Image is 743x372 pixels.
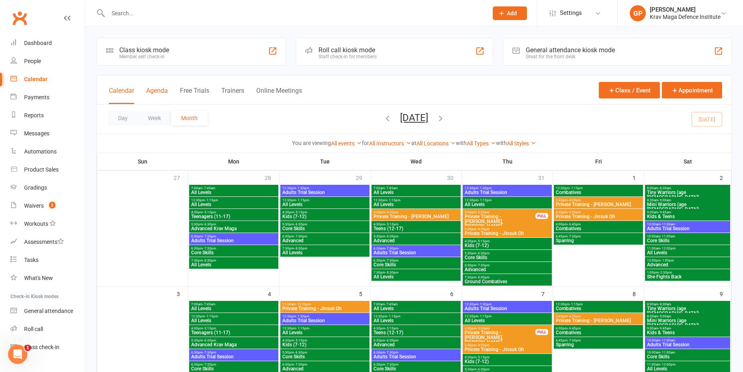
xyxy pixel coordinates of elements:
div: 31 [538,171,553,184]
span: Private Training - Jinsuk Oh [464,347,550,352]
button: Day [108,111,138,125]
span: All Levels [647,250,729,255]
span: Private Training - Jinsuk Oh [555,214,641,219]
span: - 2:30pm [659,271,672,274]
span: 1 [24,345,31,351]
span: 3:30pm [464,227,550,231]
div: Assessments [24,239,64,245]
span: 6:30pm [373,351,459,354]
button: Calendar [109,87,134,104]
div: Workouts [24,221,48,227]
div: 7 [541,287,553,300]
span: 6:00pm [555,223,641,226]
span: All Levels [373,274,459,279]
div: Great for the front desk [526,54,615,59]
span: 6:30pm [464,264,550,267]
div: Payments [24,94,49,100]
span: 8:00am [647,186,729,190]
span: All Levels [373,318,459,323]
span: 1:00pm [647,271,729,274]
span: All Levels [191,202,277,207]
span: 3:30pm [373,211,459,214]
span: 10:00am [647,235,729,238]
div: Automations [24,148,57,155]
span: 4:45pm [555,211,641,214]
span: - 7:30pm [476,264,490,267]
a: All Locations [416,140,456,147]
div: Product Sales [24,166,59,173]
span: Sparring [555,238,641,243]
span: 3:00pm [464,211,536,214]
span: 7:30pm [373,271,459,274]
a: All Styles [507,140,536,147]
span: - 1:15pm [478,198,492,202]
span: 6:30pm [282,235,368,238]
span: Kids & Teens [647,214,729,219]
span: 8:30am [647,315,729,318]
span: All Levels [373,306,459,311]
span: - 5:15pm [385,223,398,226]
span: All Levels [282,330,368,335]
span: - 9:45am [658,211,671,214]
span: - 7:45am [385,186,398,190]
span: Advanced Krav Maga [191,226,277,231]
span: Advanced [373,342,459,347]
span: Combatives [555,330,641,335]
div: General attendance [24,308,73,314]
button: Month [171,111,208,125]
span: - 6:30pm [294,351,307,354]
span: 6:30pm [191,235,277,238]
button: Appointment [662,82,722,98]
span: Combatives [555,190,641,195]
strong: for [362,140,369,146]
a: Workouts [10,215,85,233]
span: - 12:00pm [660,247,676,250]
span: - 6:30pm [385,339,398,342]
span: Sparring [555,342,641,347]
span: Private Training - [PERSON_NAME], [PERSON_NAME] [464,330,536,345]
a: Reports [10,106,85,125]
span: Kids (7-12) [464,243,550,248]
a: Assessments [10,233,85,251]
span: - 1:15pm [205,315,218,318]
span: - 6:30pm [294,223,307,226]
div: Reports [24,112,44,119]
span: Adults Trial Session [282,190,368,195]
span: 12:30pm [282,186,368,190]
a: What's New [10,269,85,287]
a: Payments [10,88,85,106]
span: 4:30pm [282,339,368,342]
span: - 8:30pm [294,247,307,250]
span: 4:30pm [373,223,459,226]
span: - 9:45am [658,327,671,330]
span: 7:30pm [191,259,277,262]
span: 10:00am [647,339,729,342]
span: All Levels [373,202,459,207]
span: Core Skills [191,250,277,255]
span: All Levels [464,318,550,323]
div: [PERSON_NAME] [650,6,721,13]
span: - 5:15pm [203,211,216,214]
span: - 5:15pm [203,327,216,330]
div: Roll call [24,326,43,332]
span: She Fights Back [647,274,729,279]
span: 12:30pm [282,315,368,318]
span: Adults Trial Session [191,238,277,243]
span: 10:00am [647,223,729,226]
span: - 9:00am [658,315,671,318]
th: Fri [553,153,644,170]
strong: with [496,140,507,146]
span: 6:30pm [373,247,459,250]
a: Clubworx [10,8,30,28]
span: Adults Trial Session [373,250,459,255]
span: Kids (7-12) [282,342,368,347]
a: Class kiosk mode [10,338,85,356]
span: - 1:15pm [387,315,400,318]
span: 3:45pm [555,315,641,318]
span: Adults Trial Session [464,190,550,195]
span: - 5:15pm [294,211,307,214]
span: 8:00am [647,303,729,306]
div: 6 [450,287,461,300]
span: 11:30am [282,303,368,306]
div: 4 [268,287,279,300]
